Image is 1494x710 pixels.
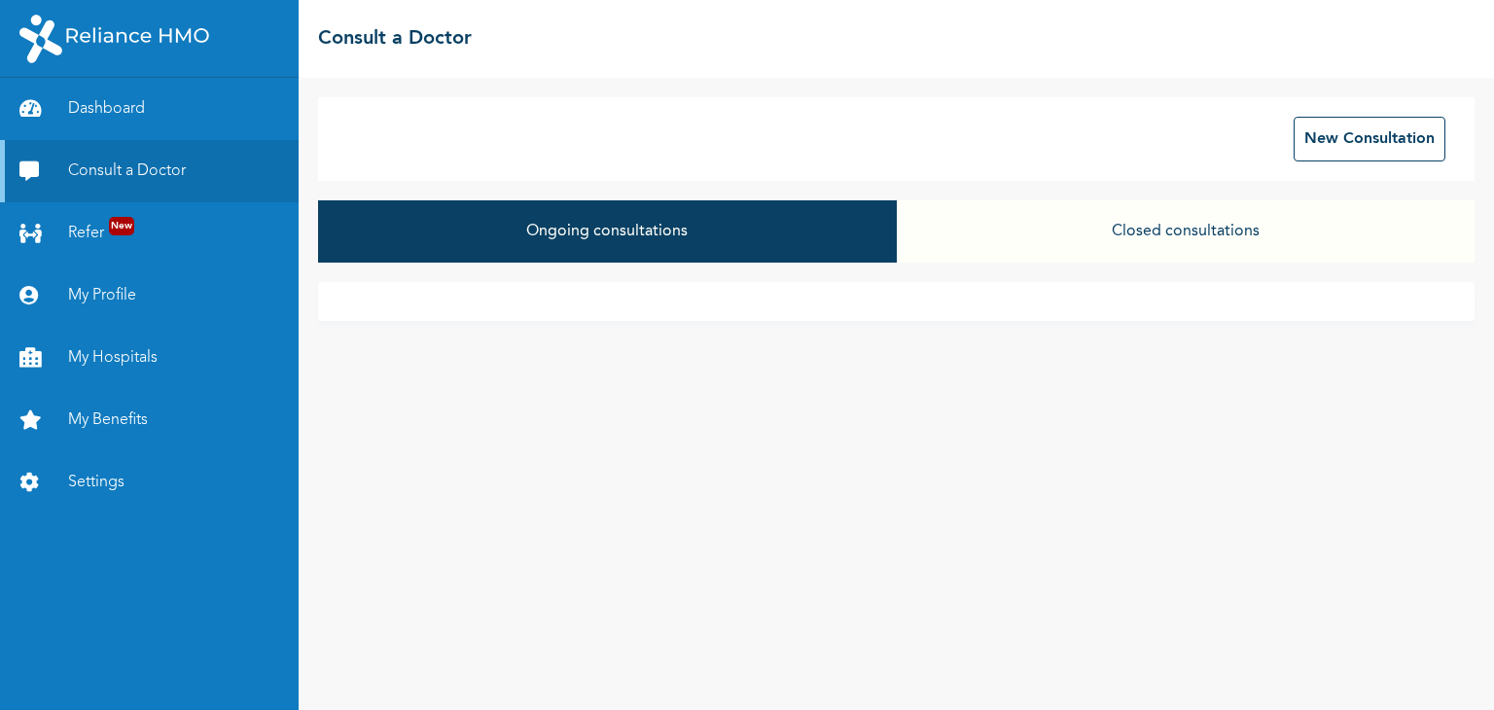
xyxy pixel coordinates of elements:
button: Closed consultations [897,200,1475,263]
img: RelianceHMO's Logo [19,15,209,63]
button: New Consultation [1294,117,1445,161]
span: New [109,217,134,235]
button: Ongoing consultations [318,200,896,263]
h2: Consult a Doctor [318,24,472,53]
